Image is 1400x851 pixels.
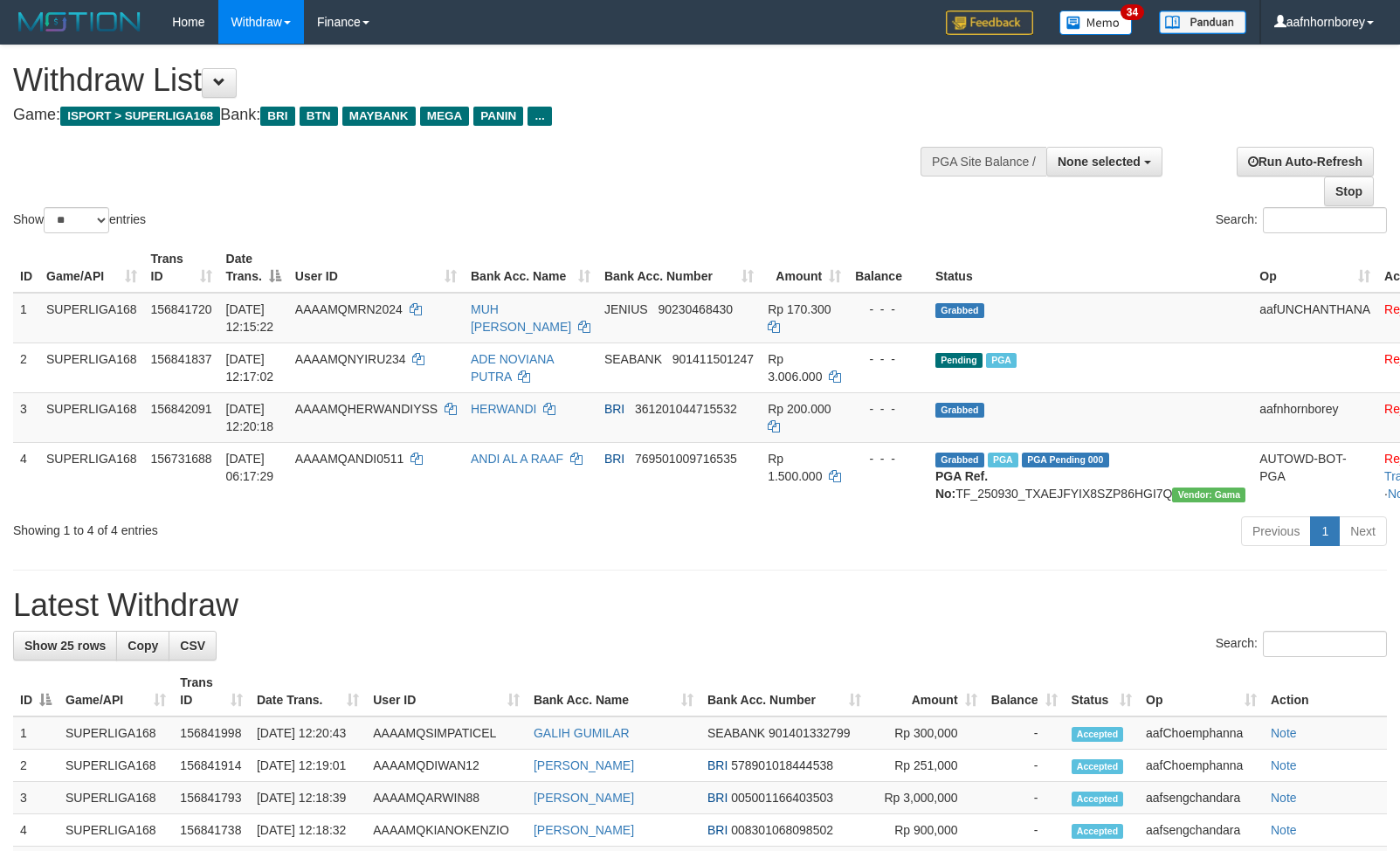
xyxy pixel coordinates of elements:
[848,243,928,293] th: Balance
[116,631,169,661] a: Copy
[13,392,39,442] td: 3
[946,10,1033,35] img: Feedback.jpg
[768,352,822,384] span: Rp 3.006.000
[173,782,250,814] td: 156841793
[39,293,144,343] td: SUPERLIGA168
[1072,759,1124,774] span: Accepted
[295,302,403,316] span: AAAAMQMRN2024
[59,667,173,716] th: Game/API: activate to sort column ascending
[1072,792,1124,806] span: Accepted
[59,782,173,814] td: SUPERLIGA168
[1271,823,1297,837] a: Note
[1046,147,1162,176] button: None selected
[473,107,523,126] span: PANIN
[366,716,527,750] td: AAAAMQSIMPATICEL
[1159,10,1246,34] img: panduan.png
[366,782,527,814] td: AAAAMQARWIN88
[731,758,833,772] span: Copy 578901018444538 to clipboard
[13,107,916,124] h4: Game: Bank:
[60,107,220,126] span: ISPORT > SUPERLIGA168
[534,726,630,740] a: GALIH GUMILAR
[1022,453,1109,467] span: PGA Pending
[13,342,39,392] td: 2
[173,667,250,716] th: Trans ID: activate to sort column ascending
[984,716,1065,750] td: -
[855,350,921,368] div: - - -
[768,452,822,483] span: Rp 1.500.000
[855,301,921,318] div: - - -
[13,293,39,343] td: 1
[144,243,219,293] th: Trans ID: activate to sort column ascending
[731,823,833,837] span: Copy 008301068098502 to clipboard
[1271,758,1297,772] a: Note
[1310,516,1340,546] a: 1
[13,63,916,98] h1: Withdraw List
[173,750,250,782] td: 156841914
[935,403,984,418] span: Grabbed
[984,750,1065,782] td: -
[868,782,984,814] td: Rp 3,000,000
[366,750,527,782] td: AAAAMQDIWAN12
[1271,791,1297,805] a: Note
[295,452,404,466] span: AAAAMQANDI0511
[534,823,634,837] a: [PERSON_NAME]
[366,667,527,716] th: User ID: activate to sort column ascending
[1263,631,1387,657] input: Search:
[464,243,597,293] th: Bank Acc. Name: activate to sort column ascending
[13,631,117,661] a: Show 25 rows
[295,402,438,416] span: AAAAMQHERWANDIYSS
[250,782,366,814] td: [DATE] 12:18:39
[226,302,274,334] span: [DATE] 12:15:22
[928,442,1252,509] td: TF_250930_TXAEJFYIX8SZP86HGI7Q
[921,147,1046,176] div: PGA Site Balance /
[1264,667,1387,716] th: Action
[295,352,406,366] span: AAAAMQNYIRU234
[707,758,728,772] span: BRI
[1059,10,1133,35] img: Button%20Memo.svg
[1216,631,1387,657] label: Search:
[13,716,59,750] td: 1
[1252,293,1377,343] td: aafUNCHANTHANA
[1237,147,1374,176] a: Run Auto-Refresh
[988,453,1018,467] span: Marked by aafromsomean
[1172,488,1245,502] span: Vendor URL: https://trx31.1velocity.biz
[604,402,624,416] span: BRI
[250,814,366,847] td: [DATE] 12:18:32
[226,452,274,483] span: [DATE] 06:17:29
[1139,782,1264,814] td: aafsengchandara
[768,302,831,316] span: Rp 170.300
[13,9,146,35] img: MOTION_logo.png
[13,667,59,716] th: ID: activate to sort column descending
[855,450,921,467] div: - - -
[855,400,921,418] div: - - -
[1271,726,1297,740] a: Note
[534,758,634,772] a: [PERSON_NAME]
[1139,716,1264,750] td: aafChoemphanna
[1339,516,1387,546] a: Next
[868,814,984,847] td: Rp 900,000
[604,352,662,366] span: SEABANK
[597,243,761,293] th: Bank Acc. Number: activate to sort column ascending
[13,442,39,509] td: 4
[1065,667,1140,716] th: Status: activate to sort column ascending
[24,639,106,653] span: Show 25 rows
[527,667,700,716] th: Bank Acc. Name: activate to sort column ascending
[534,791,634,805] a: [PERSON_NAME]
[700,667,868,716] th: Bank Acc. Number: activate to sort column ascending
[768,402,831,416] span: Rp 200.000
[658,302,733,316] span: Copy 90230468430 to clipboard
[984,667,1065,716] th: Balance: activate to sort column ascending
[13,207,146,233] label: Show entries
[935,469,988,501] b: PGA Ref. No:
[1072,824,1124,839] span: Accepted
[1139,667,1264,716] th: Op: activate to sort column ascending
[13,588,1387,623] h1: Latest Withdraw
[342,107,416,126] span: MAYBANK
[935,353,983,368] span: Pending
[226,352,274,384] span: [DATE] 12:17:02
[635,452,737,466] span: Copy 769501009716535 to clipboard
[1058,155,1141,169] span: None selected
[226,402,274,433] span: [DATE] 12:20:18
[1252,442,1377,509] td: AUTOWD-BOT-PGA
[707,823,728,837] span: BRI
